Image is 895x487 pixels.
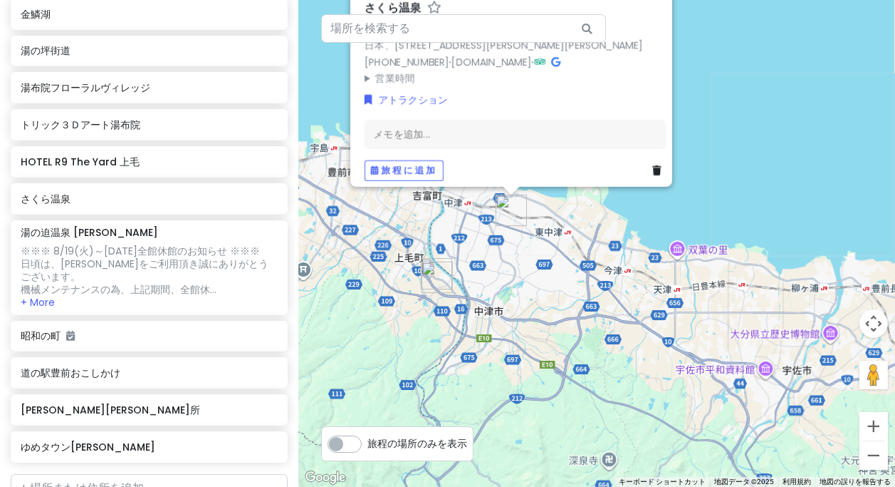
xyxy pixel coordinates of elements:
[365,70,666,86] summary: 営業時間
[496,195,527,226] div: さくら温泉
[714,478,774,486] font: 地図データ ©2025
[783,478,811,486] a: 利用規約
[859,309,888,338] button: 地図のカメラ コントロール
[21,440,155,454] font: ゆめタウン[PERSON_NAME]
[374,127,430,141] font: メモを追加...
[21,329,61,343] font: 昭和の町
[534,56,545,66] i: トリップアドバイザー
[451,54,532,68] a: [DOMAIN_NAME]
[421,258,452,289] div: HOTEL R9 The Yard 上毛
[21,81,150,95] font: 湯布院フローラルヴィレッジ
[365,39,643,53] a: 日本、[STREET_ADDRESS][PERSON_NAME][PERSON_NAME]
[619,477,706,487] button: キーボード反対
[21,43,70,58] font: 湯の坪街道
[21,155,140,169] font: HOTEL R9 The Yard 上毛
[532,55,534,68] font: ·
[859,412,888,441] button: ズームイン
[21,118,140,132] font: トリック３Ｄアート湯布院
[21,296,55,309] button: + More
[302,468,349,487] img: グーグル
[427,1,441,16] a: スタープレイス
[382,164,438,176] font: 旅程に追加
[367,436,467,451] font: 旅程の場所のみを表示
[820,478,891,486] a: 地図の誤りを報告する
[375,71,415,85] font: 営業時間
[652,163,666,178] a: 場所を削除
[365,54,449,68] a: [PHONE_NUMBER]
[449,55,451,68] font: ·
[21,192,70,206] font: さくら温泉
[21,366,120,380] font: 道の駅豊前おこしかけ
[859,441,888,470] button: ズームアウト
[21,226,158,239] h6: 湯の迫温泉 [PERSON_NAME]
[365,92,448,108] a: アトラクション
[551,56,560,66] i: Googleマップ
[21,245,277,297] div: ※※※ 8/19(火)～[DATE]全館休館のお知らせ ※※※ 日頃は、[PERSON_NAME]をご利用頂き誠にありがとうございます。 機械メンテナンスの為、上記期間、全館休...
[378,93,448,107] font: アトラクション
[422,262,453,293] div: 湯の迫温泉 大平楽
[66,331,75,341] i: 旅程に追加されました
[321,14,606,43] input: 場所を検索する
[365,160,444,181] button: 旅程に追加
[859,361,888,389] button: 地図上にペグマンを落として、ストリートビューを開きます
[21,7,51,21] font: 金鱗湖
[21,403,200,417] font: [PERSON_NAME][PERSON_NAME]所
[302,468,349,487] a: Google マップでこの地域を開きます（新しいウィンドウが開きます）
